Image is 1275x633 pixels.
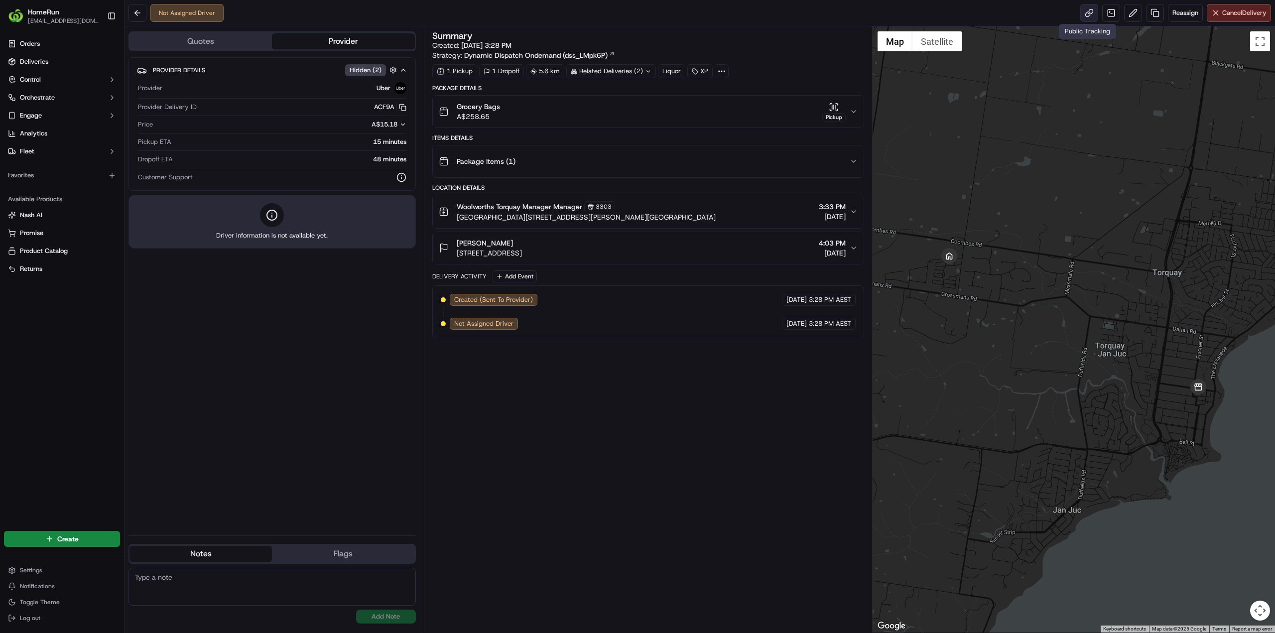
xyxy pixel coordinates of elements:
button: Map camera controls [1250,601,1270,621]
span: Provider Details [153,66,205,74]
span: Package Items ( 1 ) [457,156,515,166]
a: Dynamic Dispatch Ondemand (dss_LMpk6P) [464,50,615,60]
span: Notifications [20,582,55,590]
span: 3303 [596,203,612,211]
span: Deliveries [20,57,48,66]
button: Create [4,531,120,547]
span: Uber [377,84,390,93]
button: Engage [4,108,120,124]
span: 3:28 PM AEST [809,295,851,304]
button: Product Catalog [4,243,120,259]
div: Favorites [4,167,120,183]
button: Notes [129,546,272,562]
button: ACF9A [374,103,406,112]
span: Created (Sent To Provider) [454,295,533,304]
button: Pickup [822,102,846,122]
span: Pickup ETA [138,137,171,146]
button: Promise [4,225,120,241]
span: [DATE] [786,295,807,304]
span: Created: [432,40,511,50]
div: Liquor [658,64,685,78]
button: Woolworths Torquay Manager Manager3303[GEOGRAPHIC_DATA][STREET_ADDRESS][PERSON_NAME][GEOGRAPHIC_D... [433,195,864,228]
a: Product Catalog [8,247,116,255]
button: Log out [4,611,120,625]
div: XP [687,64,713,78]
button: A$15.18 [319,120,406,129]
button: Control [4,72,120,88]
button: Notifications [4,579,120,593]
span: Hidden ( 2 ) [350,66,382,75]
a: Report a map error [1232,626,1272,632]
span: Map data ©2025 Google [1152,626,1206,632]
h3: Summary [432,31,473,40]
span: Dropoff ETA [138,155,173,164]
span: [GEOGRAPHIC_DATA][STREET_ADDRESS][PERSON_NAME][GEOGRAPHIC_DATA] [457,212,716,222]
a: Returns [8,264,116,273]
a: Terms (opens in new tab) [1212,626,1226,632]
span: Woolworths Torquay Manager Manager [457,202,582,212]
span: [EMAIL_ADDRESS][DOMAIN_NAME] [28,17,99,25]
a: Orders [4,36,120,52]
button: Show satellite imagery [912,31,962,51]
button: HomeRunHomeRun[EMAIL_ADDRESS][DOMAIN_NAME] [4,4,103,28]
div: 48 minutes [177,155,406,164]
span: Settings [20,566,42,574]
span: Orchestrate [20,93,55,102]
button: Grocery BagsA$258.65Pickup [433,96,864,127]
button: Reassign [1168,4,1203,22]
span: Log out [20,614,40,622]
span: [DATE] 3:28 PM [461,41,511,50]
span: Engage [20,111,42,120]
span: [DATE] [819,248,846,258]
div: 15 minutes [175,137,406,146]
div: Available Products [4,191,120,207]
div: Pickup [822,113,846,122]
span: [DATE] [786,319,807,328]
a: Deliveries [4,54,120,70]
button: Returns [4,261,120,277]
button: Fleet [4,143,120,159]
button: Orchestrate [4,90,120,106]
button: Toggle fullscreen view [1250,31,1270,51]
button: HomeRun [28,7,59,17]
button: [PERSON_NAME][STREET_ADDRESS]4:03 PM[DATE] [433,232,864,264]
span: A$15.18 [372,120,397,128]
span: Provider Delivery ID [138,103,197,112]
span: Nash AI [20,211,42,220]
button: Settings [4,563,120,577]
a: Promise [8,229,116,238]
div: Items Details [432,134,864,142]
div: 5.6 km [526,64,564,78]
div: Package Details [432,84,864,92]
button: Toggle Theme [4,595,120,609]
span: Product Catalog [20,247,68,255]
span: 3:28 PM AEST [809,319,851,328]
span: Fleet [20,147,34,156]
span: [STREET_ADDRESS] [457,248,522,258]
a: Analytics [4,126,120,141]
button: Hidden (2) [345,64,399,76]
div: 1 Dropoff [479,64,524,78]
img: Google [875,620,908,633]
button: Keyboard shortcuts [1103,626,1146,633]
div: 1 Pickup [432,64,477,78]
span: Toggle Theme [20,598,60,606]
img: HomeRun [8,8,24,24]
button: Provider DetailsHidden (2) [137,62,407,78]
span: Returns [20,264,42,273]
span: 4:03 PM [819,238,846,248]
span: [DATE] [819,212,846,222]
span: Driver information is not available yet. [216,231,328,240]
button: Nash AI [4,207,120,223]
span: Cancel Delivery [1222,8,1267,17]
span: Promise [20,229,43,238]
span: 3:33 PM [819,202,846,212]
div: Location Details [432,184,864,192]
span: Price [138,120,153,129]
div: Strategy: [432,50,615,60]
button: CancelDelivery [1207,4,1271,22]
span: Control [20,75,41,84]
span: Reassign [1172,8,1198,17]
